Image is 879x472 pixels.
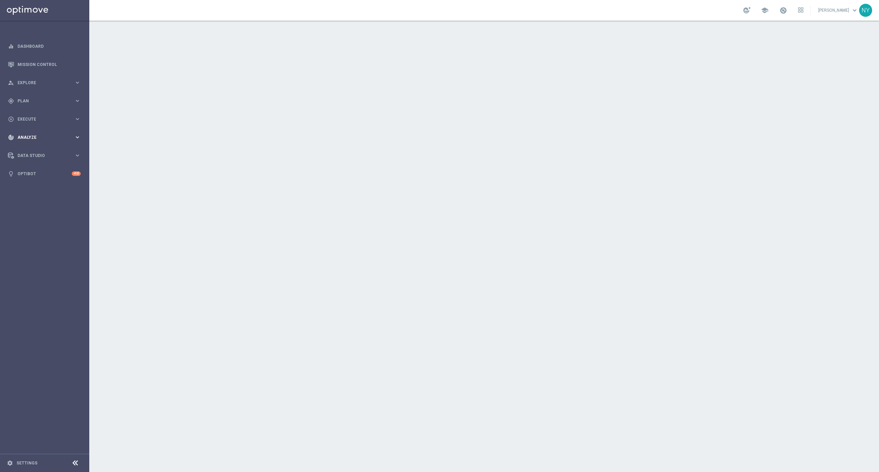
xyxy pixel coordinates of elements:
[8,44,81,49] button: equalizer Dashboard
[8,80,74,86] div: Explore
[18,55,81,74] a: Mission Control
[18,135,74,139] span: Analyze
[8,37,81,55] div: Dashboard
[72,171,81,176] div: +10
[8,62,81,67] button: Mission Control
[74,98,81,104] i: keyboard_arrow_right
[8,165,81,183] div: Optibot
[18,37,81,55] a: Dashboard
[16,461,37,465] a: Settings
[18,154,74,158] span: Data Studio
[8,153,74,159] div: Data Studio
[74,79,81,86] i: keyboard_arrow_right
[8,134,74,141] div: Analyze
[8,98,14,104] i: gps_fixed
[8,43,14,49] i: equalizer
[8,116,74,122] div: Execute
[74,152,81,159] i: keyboard_arrow_right
[818,5,859,15] a: [PERSON_NAME]keyboard_arrow_down
[74,134,81,141] i: keyboard_arrow_right
[18,117,74,121] span: Execute
[8,98,81,104] button: gps_fixed Plan keyboard_arrow_right
[18,165,72,183] a: Optibot
[8,98,74,104] div: Plan
[7,460,13,466] i: settings
[18,99,74,103] span: Plan
[859,4,872,17] div: NY
[8,153,81,158] button: Data Studio keyboard_arrow_right
[8,80,81,86] button: person_search Explore keyboard_arrow_right
[851,7,858,14] span: keyboard_arrow_down
[74,116,81,122] i: keyboard_arrow_right
[8,80,14,86] i: person_search
[8,171,14,177] i: lightbulb
[8,116,14,122] i: play_circle_outline
[18,81,74,85] span: Explore
[8,135,81,140] button: track_changes Analyze keyboard_arrow_right
[761,7,768,14] span: school
[8,134,14,141] i: track_changes
[8,55,81,74] div: Mission Control
[8,116,81,122] button: play_circle_outline Execute keyboard_arrow_right
[8,171,81,177] button: lightbulb Optibot +10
